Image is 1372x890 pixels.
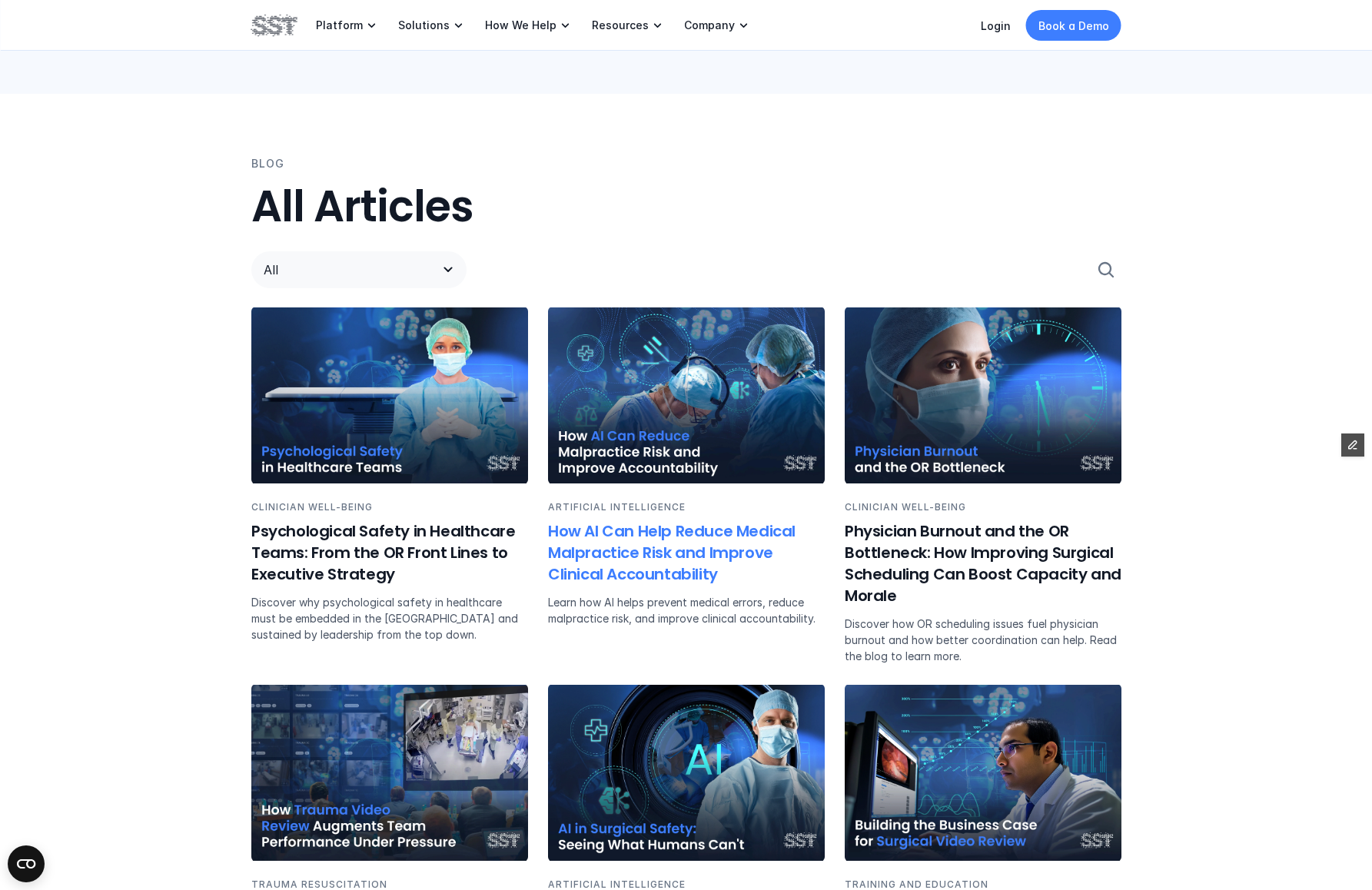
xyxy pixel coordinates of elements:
h6: Physician Burnout and the OR Bottleneck: How Improving Surgical Scheduling Can Boost Capacity and... [845,520,1121,606]
button: Edit Framer Content [1341,433,1364,457]
a: Book a Demo [1026,10,1121,41]
a: Two clinicians in an operating room, looking down at tableARTIFICIAL INTELLIGENCEHow AI Can Help ... [548,307,825,653]
h6: How AI Can Help Reduce Medical Malpractice Risk and Improve Clinical Accountability [548,520,825,585]
p: ARTIFICIAL INTELLIGENCE [548,500,825,514]
button: Search Icon [1091,254,1121,285]
p: CLINICIAN WELL-BEING [251,500,528,514]
p: Learn how AI helps prevent medical errors, reduce malpractice risk, and improve clinical accounta... [548,594,825,626]
p: Company [684,18,735,32]
p: Solutions [398,18,450,32]
button: Open CMP widget [8,845,45,882]
h6: Psychological Safety in Healthcare Teams: From the OR Front Lines to Executive Strategy [251,520,528,585]
a: Login [981,19,1011,32]
p: Discover how OR scheduling issues fuel physician burnout and how better coordination can help. Re... [845,616,1121,664]
img: Caucasian male doctor in scrubs looking at the camera. Surgical imagery in the background. [548,685,825,861]
img: Nurse in scrub cap and mask. A clock in the background. [845,307,1121,483]
p: Resources [592,18,649,32]
p: How We Help [485,18,556,32]
h2: All Articles [251,181,1121,233]
p: Discover why psychological safety in healthcare must be embedded in the [GEOGRAPHIC_DATA] and sus... [251,594,528,643]
img: A physician looking at Black Box Platform data on a desktop computer [845,685,1121,861]
p: BLOG [251,155,284,172]
p: All [264,261,424,279]
p: Book a Demo [1038,18,1109,34]
img: Nurse in surgical cap, gown, and gloves standing in front of an empty OR table [251,307,528,483]
a: Nurse in scrub cap and mask. A clock in the background.CLINICIAN WELL-BEINGPhysician Burnout and ... [845,307,1121,664]
a: Nurse in surgical cap, gown, and gloves standing in front of an empty OR tableCLINICIAN WELL-BEIN... [251,307,528,653]
p: Platform [316,18,363,32]
img: A group of trauma staff watching a video review in a classroom setting [251,685,528,861]
img: Two clinicians in an operating room, looking down at table [548,307,825,483]
p: CLINICIAN WELL-BEING [845,500,1121,514]
img: SST logo [251,12,297,38]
